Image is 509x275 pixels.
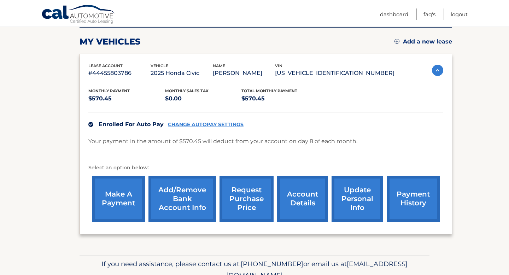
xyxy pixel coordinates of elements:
[277,176,328,222] a: account details
[99,121,164,128] span: Enrolled For Auto Pay
[88,136,357,146] p: Your payment in the amount of $570.45 will deduct from your account on day 8 of each month.
[380,8,408,20] a: Dashboard
[423,8,435,20] a: FAQ's
[41,5,116,25] a: Cal Automotive
[432,65,443,76] img: accordion-active.svg
[394,38,452,45] a: Add a new lease
[220,176,274,222] a: request purchase price
[275,68,394,78] p: [US_VEHICLE_IDENTIFICATION_NUMBER]
[88,63,123,68] span: lease account
[213,63,225,68] span: name
[165,88,209,93] span: Monthly sales Tax
[387,176,440,222] a: payment history
[451,8,468,20] a: Logout
[275,63,282,68] span: vin
[148,176,216,222] a: Add/Remove bank account info
[168,122,244,128] a: CHANGE AUTOPAY SETTINGS
[151,68,213,78] p: 2025 Honda Civic
[88,94,165,104] p: $570.45
[241,260,303,268] span: [PHONE_NUMBER]
[151,63,168,68] span: vehicle
[88,88,130,93] span: Monthly Payment
[88,68,151,78] p: #44455803786
[332,176,383,222] a: update personal info
[241,94,318,104] p: $570.45
[88,122,93,127] img: check.svg
[80,36,141,47] h2: my vehicles
[92,176,145,222] a: make a payment
[165,94,242,104] p: $0.00
[213,68,275,78] p: [PERSON_NAME]
[241,88,297,93] span: Total Monthly Payment
[394,39,399,44] img: add.svg
[88,164,443,172] p: Select an option below:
